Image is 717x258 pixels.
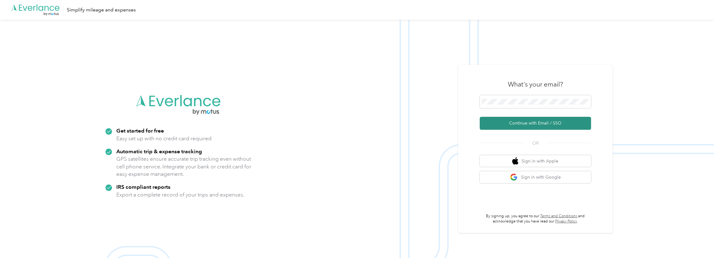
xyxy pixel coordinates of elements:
[67,6,136,14] div: Simplify mileage and expenses
[555,219,577,224] a: Privacy Policy
[540,214,577,218] a: Terms and Conditions
[116,148,202,154] strong: Automatic trip & expense tracking
[480,214,591,224] p: By signing up, you agree to our and acknowledge that you have read our .
[116,135,212,142] p: Easy set up with no credit card required
[116,155,251,178] p: GPS satellites ensure accurate trip tracking even without cell phone service. Integrate your bank...
[116,191,244,199] p: Export a complete record of your trips and expenses.
[508,80,563,89] h3: What's your email?
[480,155,591,167] button: apple logoSign in with Apple
[116,184,170,190] strong: IRS compliant reports
[512,157,518,165] img: apple logo
[480,171,591,183] button: google logoSign in with Google
[510,173,518,181] img: google logo
[525,140,546,146] span: OR
[116,127,164,134] strong: Get started for free
[480,117,591,130] button: Continue with Email / SSO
